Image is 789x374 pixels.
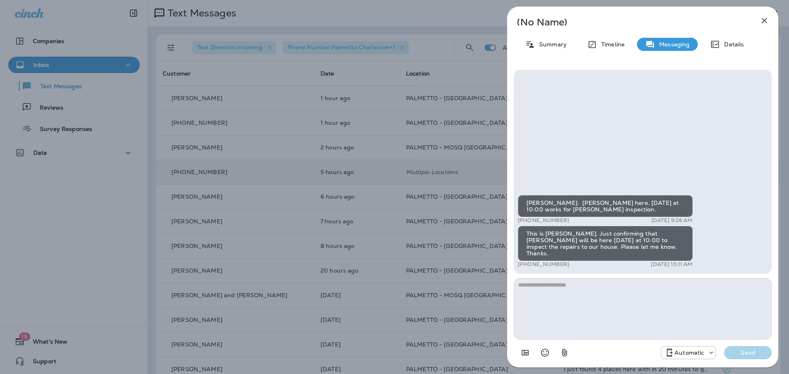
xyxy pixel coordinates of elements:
[517,344,533,361] button: Add in a premade template
[518,195,693,217] div: [PERSON_NAME]: [PERSON_NAME] here. [DATE] at 10:00 works for [PERSON_NAME] inspection.
[518,226,693,261] div: This is [PERSON_NAME]. Just confirming that [PERSON_NAME] will be here [DATE] at 10:00 to inspect...
[655,41,690,48] p: Messaging
[651,261,692,268] p: [DATE] 10:11 AM
[651,217,693,224] p: [DATE] 9:26 AM
[517,19,741,25] p: (No Name)
[597,41,625,48] p: Timeline
[535,41,567,48] p: Summary
[518,261,569,268] p: [PHONE_NUMBER]
[537,344,553,361] button: Select an emoji
[674,349,704,356] p: Automatic
[518,217,569,224] p: [PHONE_NUMBER]
[720,41,744,48] p: Details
